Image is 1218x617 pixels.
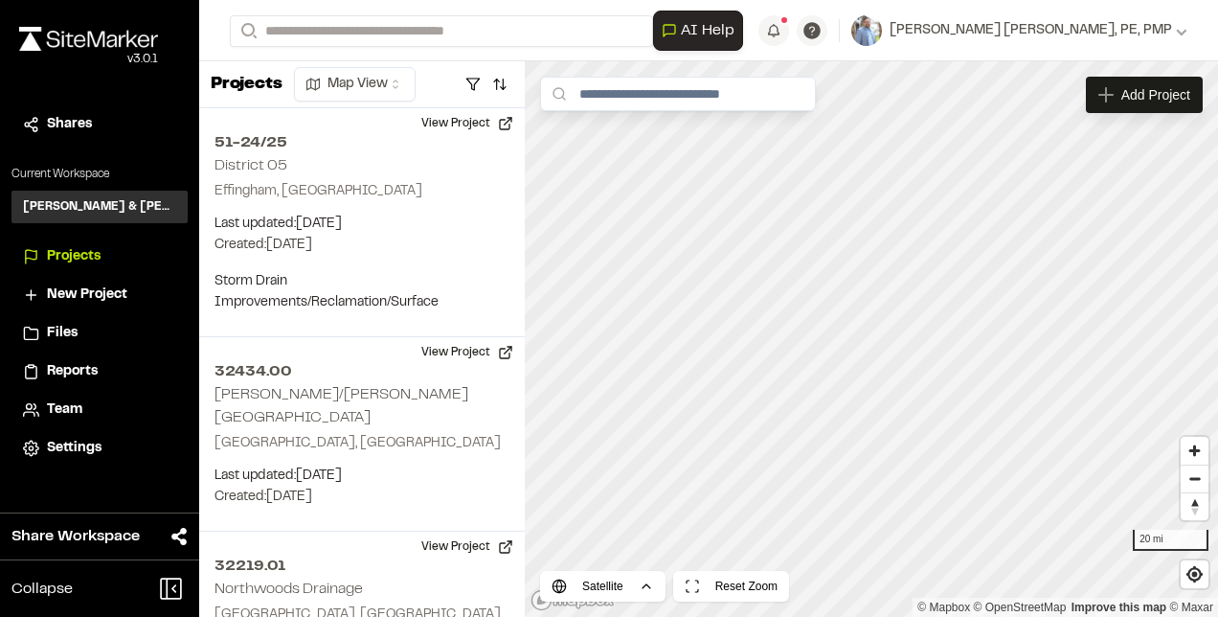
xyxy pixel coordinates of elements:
[530,589,615,611] a: Mapbox logo
[1181,437,1208,465] button: Zoom in
[410,108,525,139] button: View Project
[214,583,363,596] h2: Northwoods Drainage
[19,51,158,68] div: Oh geez...please don't...
[11,166,188,183] p: Current Workspace
[11,578,73,601] span: Collapse
[1071,601,1166,614] a: Map feedback
[47,438,101,459] span: Settings
[214,388,468,424] h2: [PERSON_NAME]/[PERSON_NAME][GEOGRAPHIC_DATA]
[1181,465,1208,492] button: Zoom out
[214,466,509,487] p: Last updated: [DATE]
[851,15,1187,46] button: [PERSON_NAME] [PERSON_NAME], PE, PMP
[681,19,734,42] span: AI Help
[1181,492,1208,520] button: Reset bearing to north
[23,198,176,216] h3: [PERSON_NAME] & [PERSON_NAME] Inc.
[23,361,176,382] a: Reports
[19,27,158,51] img: rebrand.png
[1181,466,1208,492] span: Zoom out
[47,285,127,306] span: New Project
[23,285,176,306] a: New Project
[214,235,509,256] p: Created: [DATE]
[1133,530,1208,551] div: 20 mi
[410,337,525,368] button: View Project
[1169,601,1213,614] a: Maxar
[214,159,287,172] h2: District 05
[11,525,140,548] span: Share Workspace
[214,433,509,454] p: [GEOGRAPHIC_DATA], [GEOGRAPHIC_DATA]
[525,61,1218,617] canvas: Map
[214,131,509,154] h2: 51-24/25
[23,400,176,421] a: Team
[230,15,264,47] button: Search
[890,20,1172,41] span: [PERSON_NAME] [PERSON_NAME], PE, PMP
[214,271,509,313] p: Storm Drain Improvements/Reclamation/Surface
[23,438,176,459] a: Settings
[540,571,665,602] button: Satellite
[23,114,176,135] a: Shares
[23,246,176,267] a: Projects
[917,601,970,614] a: Mapbox
[653,11,743,51] button: Open AI Assistant
[47,400,82,421] span: Team
[214,360,509,383] h2: 32434.00
[214,555,509,578] h2: 32219.01
[1121,85,1190,104] span: Add Project
[47,114,92,135] span: Shares
[214,214,509,235] p: Last updated: [DATE]
[1181,560,1208,588] button: Find my location
[974,601,1067,614] a: OpenStreetMap
[653,11,751,51] div: Open AI Assistant
[673,571,789,602] button: Reset Zoom
[47,361,98,382] span: Reports
[211,72,282,98] p: Projects
[214,181,509,202] p: Effingham, [GEOGRAPHIC_DATA]
[214,487,509,508] p: Created: [DATE]
[410,532,525,562] button: View Project
[23,323,176,344] a: Files
[1181,493,1208,520] span: Reset bearing to north
[47,323,78,344] span: Files
[47,246,101,267] span: Projects
[851,15,882,46] img: User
